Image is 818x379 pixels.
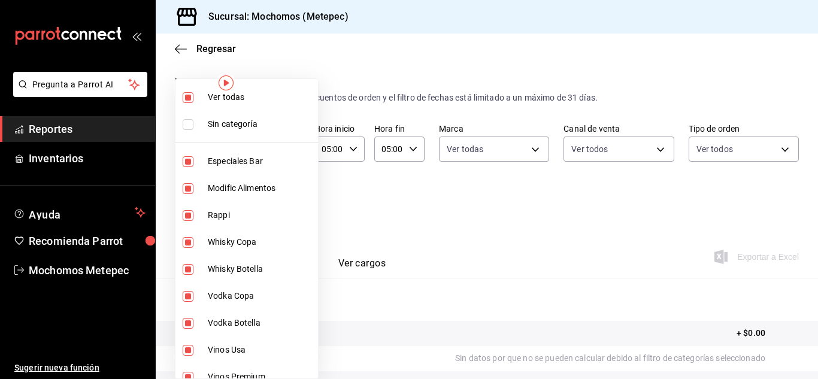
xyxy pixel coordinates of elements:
[208,236,313,248] span: Whisky Copa
[208,263,313,275] span: Whisky Botella
[208,209,313,222] span: Rappi
[208,155,313,168] span: Especiales Bar
[208,290,313,302] span: Vodka Copa
[208,118,313,131] span: Sin categoría
[208,317,313,329] span: Vodka Botella
[208,344,313,356] span: Vinos Usa
[208,182,313,195] span: Modific Alimentos
[208,91,313,104] span: Ver todas
[219,75,234,90] img: Tooltip marker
